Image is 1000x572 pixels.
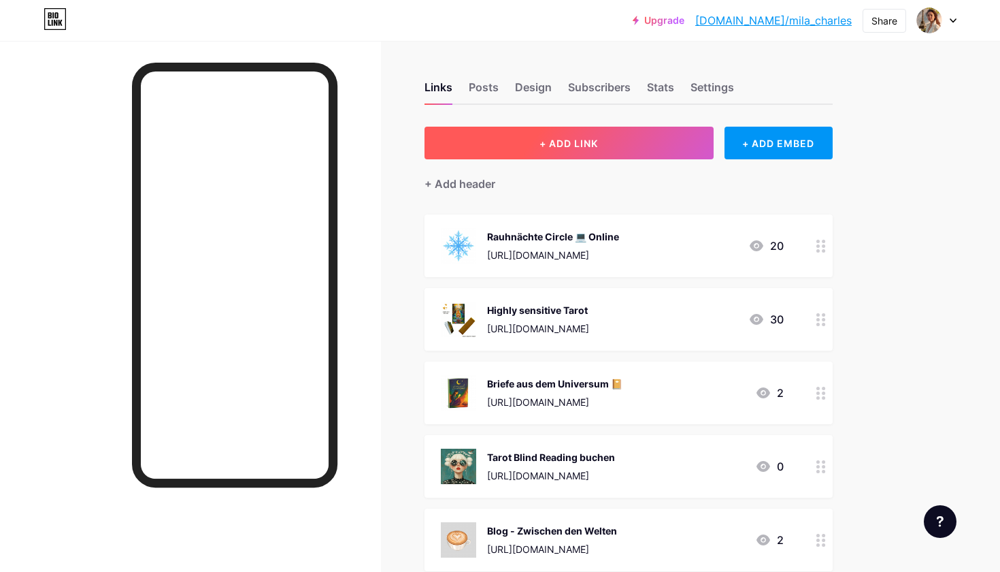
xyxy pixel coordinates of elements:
div: Blog - Zwischen den Welten [487,524,617,538]
img: mila_charles [916,7,942,33]
div: [URL][DOMAIN_NAME] [487,395,622,409]
span: + ADD LINK [539,138,598,149]
img: Tarot Blind Reading buchen [441,449,476,484]
div: 2 [755,532,784,548]
img: Briefe aus dem Universum 📔 [441,375,476,411]
div: Briefe aus dem Universum 📔 [487,377,622,391]
div: Share [871,14,897,28]
div: + Add header [424,176,495,192]
div: [URL][DOMAIN_NAME] [487,321,589,336]
div: Design [515,79,552,104]
div: Stats [647,79,674,104]
a: Upgrade [633,15,684,26]
button: + ADD LINK [424,127,714,159]
a: [DOMAIN_NAME]/mila_charles [695,12,852,29]
div: 2 [755,385,784,401]
div: 0 [755,458,784,475]
div: 30 [748,311,784,328]
div: Links [424,79,452,104]
div: [URL][DOMAIN_NAME] [487,248,619,262]
div: 20 [748,238,784,254]
div: Settings [690,79,734,104]
div: Rauhnächte Circle 💻 Online [487,229,619,244]
div: [URL][DOMAIN_NAME] [487,468,615,483]
div: Subscribers [568,79,631,104]
div: Tarot Blind Reading buchen [487,450,615,464]
div: Highly sensitive Tarot [487,303,589,317]
div: [URL][DOMAIN_NAME] [487,542,617,556]
img: Blog - Zwischen den Welten [441,522,476,558]
img: Rauhnächte Circle 💻 Online [441,228,476,264]
img: Highly sensitive Tarot [441,302,476,337]
div: Posts [469,79,499,104]
div: + ADD EMBED [724,127,833,159]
